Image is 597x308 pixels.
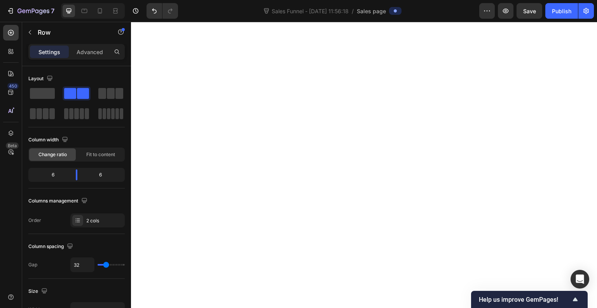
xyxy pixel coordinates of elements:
[28,135,70,145] div: Column width
[77,48,103,56] p: Advanced
[28,74,54,84] div: Layout
[479,296,571,303] span: Help us improve GemPages!
[28,261,37,268] div: Gap
[147,3,178,19] div: Undo/Redo
[86,151,115,158] span: Fit to content
[30,169,70,180] div: 6
[38,48,60,56] p: Settings
[479,295,580,304] button: Show survey - Help us improve GemPages!
[270,7,350,15] span: Sales Funnel - [DATE] 11:56:18
[517,3,542,19] button: Save
[28,286,49,297] div: Size
[3,3,58,19] button: 7
[51,6,54,16] p: 7
[7,83,19,89] div: 450
[131,22,597,308] iframe: Design area
[86,217,123,224] div: 2 cols
[28,241,75,252] div: Column spacing
[352,7,354,15] span: /
[571,270,589,289] div: Open Intercom Messenger
[552,7,571,15] div: Publish
[28,217,41,224] div: Order
[357,7,386,15] span: Sales page
[523,8,536,14] span: Save
[28,196,89,206] div: Columns management
[84,169,123,180] div: 6
[38,28,104,37] p: Row
[71,258,94,272] input: Auto
[38,151,67,158] span: Change ratio
[545,3,578,19] button: Publish
[6,143,19,149] div: Beta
